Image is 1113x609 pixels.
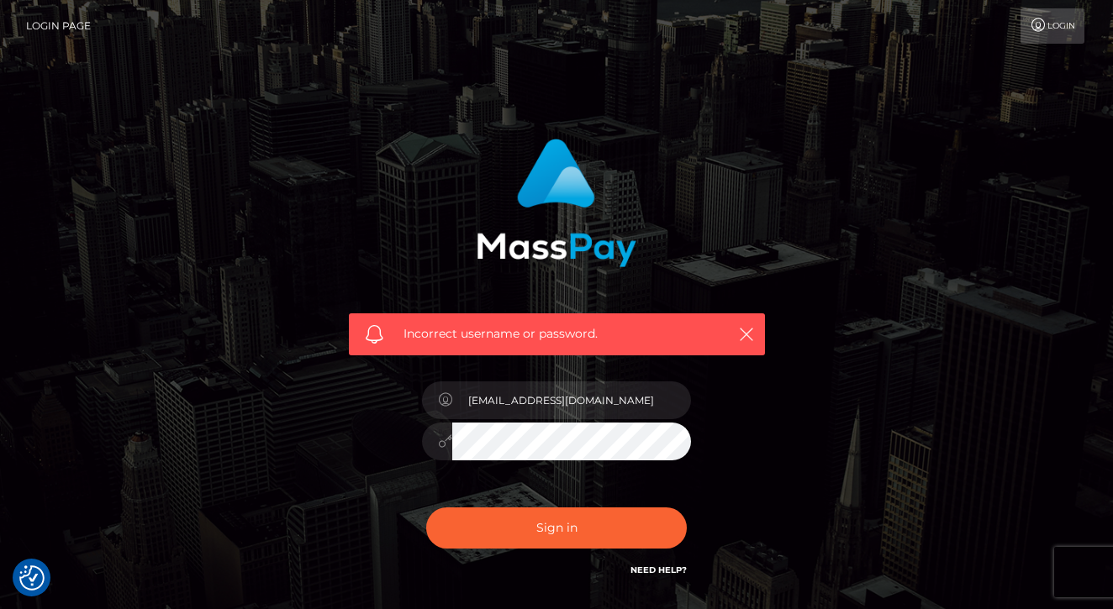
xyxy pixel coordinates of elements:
a: Login [1021,8,1084,44]
button: Consent Preferences [19,565,45,591]
span: Incorrect username or password. [404,325,710,343]
input: Username... [452,381,691,419]
img: MassPay Login [477,139,636,267]
img: Revisit consent button [19,565,45,591]
button: Sign in [426,507,687,549]
a: Login Page [26,8,91,44]
a: Need Help? [630,564,687,575]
